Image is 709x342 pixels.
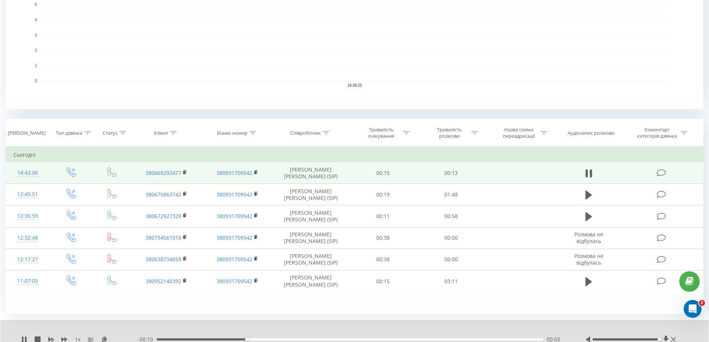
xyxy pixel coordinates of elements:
[574,252,603,266] span: Розмова не відбулась
[417,271,485,292] td: 03:11
[635,127,679,139] div: Коментар/категорія дзвінка
[56,130,82,136] div: Тип дзвінка
[217,256,252,263] a: 380931709542
[13,166,42,180] div: 14:42:06
[146,256,181,263] a: 380638734659
[217,212,252,220] a: 380931709542
[35,18,37,22] text: 4
[658,338,661,341] div: Accessibility label
[273,162,349,184] td: [PERSON_NAME] [PERSON_NAME] (SIP)
[499,127,539,139] div: Назва схеми переадресації
[349,205,417,227] td: 00:11
[35,33,37,37] text: 3
[349,227,417,249] td: 00:38
[8,130,45,136] div: [PERSON_NAME]
[217,169,252,176] a: 380931709542
[349,271,417,292] td: 00:15
[417,249,485,270] td: 00:00
[35,64,37,68] text: 1
[417,205,485,227] td: 00:58
[417,227,485,249] td: 00:00
[361,127,401,139] div: Тривалість очікування
[35,48,37,52] text: 2
[35,3,37,7] text: 5
[154,130,168,136] div: Клієнт
[349,249,417,270] td: 00:38
[429,127,469,139] div: Тривалість розмови
[217,130,247,136] div: Бізнес номер
[146,169,181,176] a: 380669293477
[13,252,42,267] div: 12:17:27
[13,187,42,202] div: 12:45:51
[417,162,485,184] td: 00:13
[349,184,417,205] td: 00:19
[217,234,252,241] a: 380931709542
[699,300,705,306] span: 2
[273,271,349,292] td: [PERSON_NAME] [PERSON_NAME] (SIP)
[13,209,42,223] div: 12:36:59
[273,249,349,270] td: [PERSON_NAME] [PERSON_NAME] (SIP)
[273,184,349,205] td: [PERSON_NAME] [PERSON_NAME] (SIP)
[349,162,417,184] td: 00:15
[217,191,252,198] a: 380931709542
[245,338,248,341] div: Accessibility label
[146,278,181,285] a: 380952140392
[146,234,181,241] a: 380734561010
[217,278,252,285] a: 380931709542
[273,205,349,227] td: [PERSON_NAME] [PERSON_NAME] (SIP)
[290,130,321,136] div: Співробітник
[146,212,181,220] a: 380672927329
[103,130,118,136] div: Статус
[417,184,485,205] td: 01:48
[35,79,37,83] text: 0
[6,147,703,162] td: Сьогодні
[568,130,614,136] div: Аудіозапис розмови
[13,231,42,245] div: 12:32:48
[146,191,181,198] a: 380675863742
[273,227,349,249] td: [PERSON_NAME] [PERSON_NAME] (SIP)
[13,274,42,288] div: 11:07:03
[574,231,603,244] span: Розмова не відбулась
[348,83,362,87] text: 19.08.25
[684,300,702,318] iframe: Intercom live chat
